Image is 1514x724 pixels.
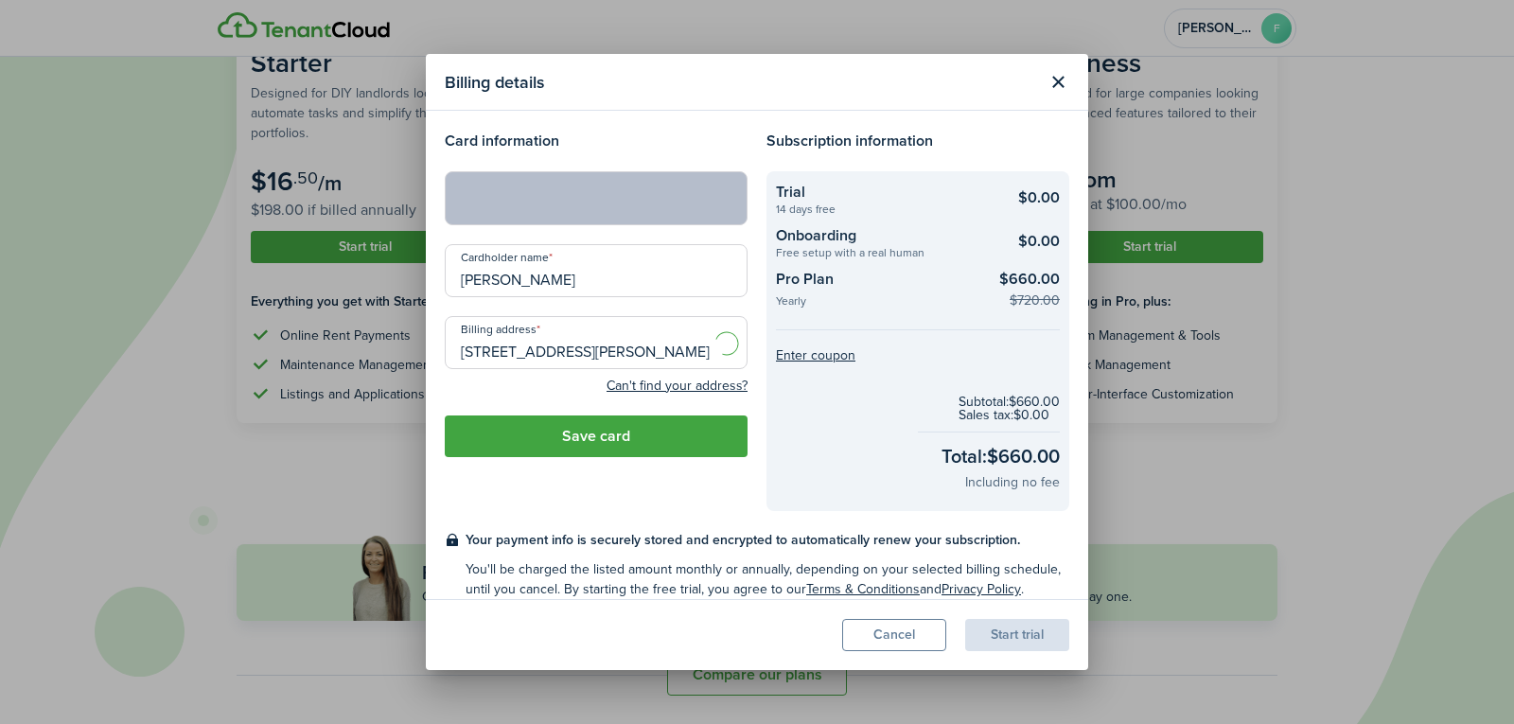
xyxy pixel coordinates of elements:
button: Cancel [842,619,946,651]
checkout-subtotal-item: Sales tax: $0.00 [959,409,1060,422]
modal-title: Billing details [445,63,1037,100]
checkout-summary-item-old-price: $720.00 [1010,291,1060,310]
checkout-summary-item-main-price: $660.00 [999,268,1060,291]
button: Can't find your address? [607,377,748,396]
checkout-terms-main: Your payment info is securely stored and encrypted to automatically renew your subscription. [466,530,1069,550]
checkout-summary-item-description: Free setup with a real human [776,247,989,258]
checkout-summary-item-main-price: $0.00 [1018,230,1060,253]
button: Save card [445,415,748,457]
button: Enter coupon [776,349,855,362]
input: Start typing the address and then select from the dropdown [445,316,748,369]
img: Loading [713,329,741,358]
checkout-total-secondary: Including no fee [965,472,1060,492]
a: Privacy Policy [942,579,1021,599]
iframe: Secure card payment input frame [457,189,735,207]
a: Terms & Conditions [806,579,920,599]
button: Close modal [1042,66,1074,98]
checkout-summary-item-title: Pro Plan [776,268,989,295]
h4: Subscription information [766,130,1069,152]
checkout-terms-secondary: You'll be charged the listed amount monthly or annually, depending on your selected billing sched... [466,559,1069,599]
checkout-summary-item-description: 14 days free [776,203,989,215]
checkout-total-main: Total: $660.00 [942,442,1060,470]
h4: Card information [445,130,748,152]
checkout-summary-item-description: Yearly [776,295,989,311]
checkout-subtotal-item: Subtotal: $660.00 [959,396,1060,409]
checkout-summary-item-title: Trial [776,181,989,203]
checkout-summary-item-title: Onboarding [776,224,989,247]
checkout-summary-item-main-price: $0.00 [1018,186,1060,209]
